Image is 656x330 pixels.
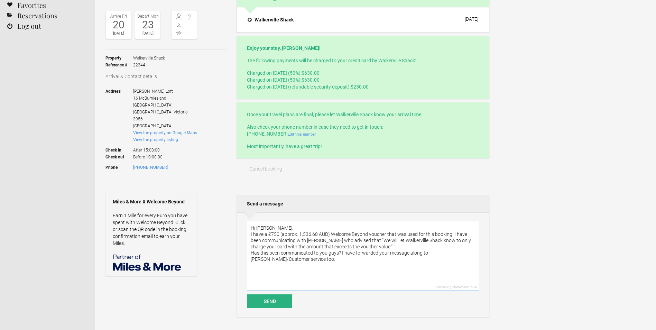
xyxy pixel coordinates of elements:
strong: Address [105,88,133,129]
button: Cancel booking [237,162,295,176]
span: [GEOGRAPHIC_DATA] [133,110,173,114]
button: Walkerville Shack [DATE] [242,12,484,27]
button: Send [247,294,292,308]
div: [DATE] [465,16,478,22]
span: Walkerville Shack [133,55,165,62]
span: - [184,21,195,28]
flynt-currency: $630.00 [302,77,320,83]
strong: Check in [105,143,133,154]
strong: Reference # [105,62,133,68]
a: [PHONE_NUMBER] [133,165,168,170]
div: 20 [108,20,129,30]
span: [GEOGRAPHIC_DATA] [133,123,173,128]
div: Depart Mon [137,13,159,20]
span: 22344 [133,62,165,68]
span: 16 McBurnies and [GEOGRAPHIC_DATA] [133,96,173,108]
div: [DATE] [137,30,159,37]
p: Once your travel plans are final, please let Walkerville Shack know your arrival time. [247,111,479,118]
p: Most importantly, have a great trip! [247,143,479,150]
strong: Property [105,55,133,62]
a: Earn 1 Mile for every Euro you have spent with Welcome Beyond. Click or scan the QR code in the b... [113,213,187,246]
div: Arrive Fri [108,13,129,20]
h2: Send a message [237,195,489,212]
p: Charged on [DATE] (50%): Charged on [DATE] (50%): Charged on [DATE] (refundable security deposit): [247,70,479,90]
div: 23 [137,20,159,30]
p: Also check your phone number in case they need to get in touch: [PHONE_NUMBER] [247,123,479,137]
span: Before 10:00:00 [133,154,197,161]
strong: Miles & More X Welcome Beyond [113,198,190,205]
flynt-currency: $630.00 [302,70,320,76]
span: Victoria [174,110,187,114]
a: View the property listing [133,137,178,142]
span: 2 [184,13,195,20]
strong: Phone [105,164,133,171]
a: View the property on Google Maps [133,130,197,135]
h4: Walkerville Shack [248,16,294,23]
h3: Arrival & Contact details [105,73,227,80]
strong: Enjoy your stay, [PERSON_NAME]! [247,45,321,51]
div: [DATE] [108,30,129,37]
p: The following payments will be charged to your credit card by Walkerville Shack: [247,57,479,64]
a: Edit this number [288,132,316,137]
strong: Check out [105,154,133,161]
img: Miles & More [113,254,182,271]
flynt-currency: $250.00 [351,84,369,90]
span: Cancel booking [249,166,282,172]
span: [PERSON_NAME] Loft [133,89,173,94]
span: 3956 [133,117,143,121]
span: After 15:00:00 [133,143,197,154]
span: - [184,29,195,36]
